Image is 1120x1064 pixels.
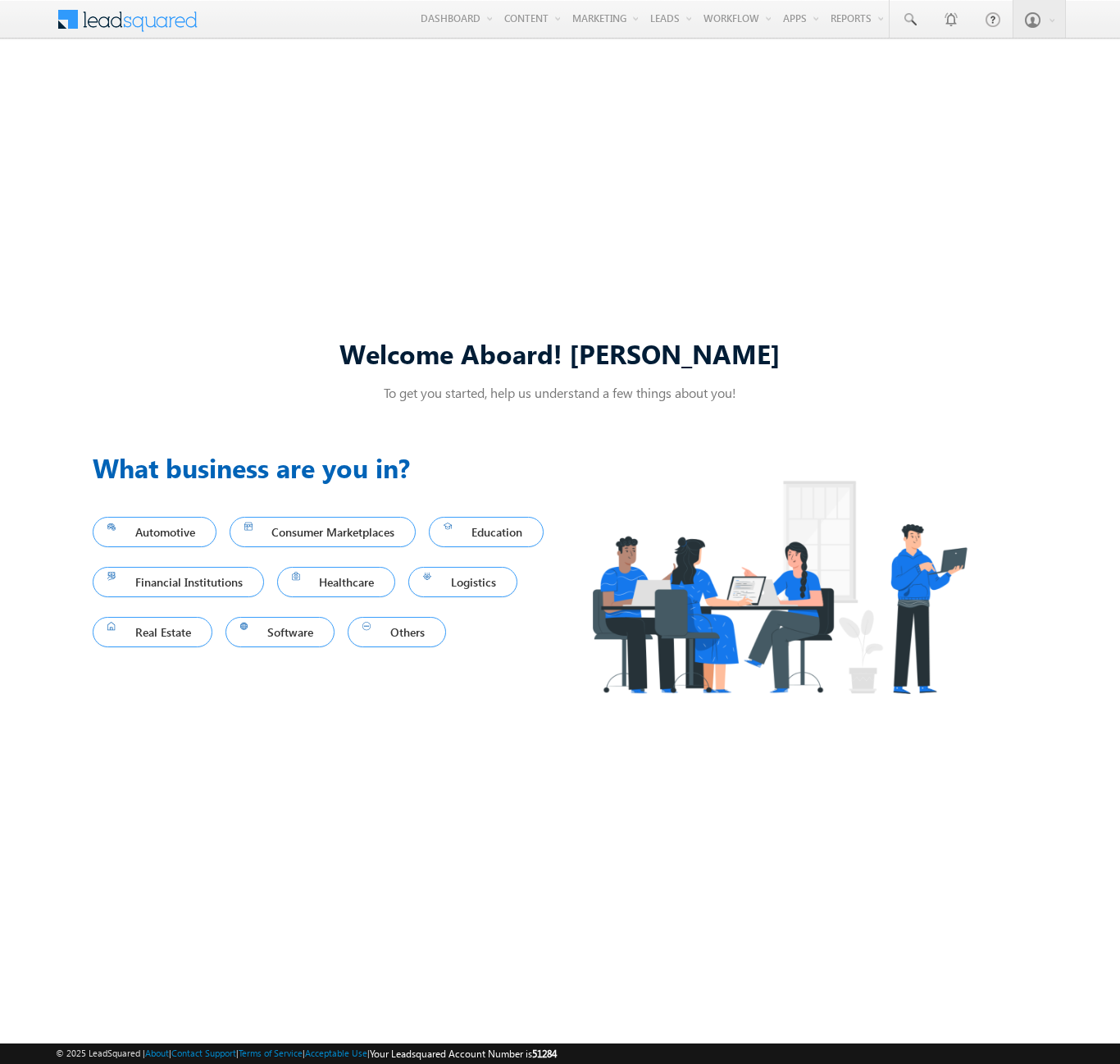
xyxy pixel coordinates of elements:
span: Real Estate [107,621,198,643]
span: Financial Institutions [107,571,249,593]
a: Contact Support [171,1048,236,1058]
div: Welcome Aboard! [PERSON_NAME] [93,336,1027,371]
a: About [145,1048,169,1058]
span: Consumer Marketplaces [244,521,402,543]
span: Logistics [423,571,503,593]
p: To get you started, help us understand a few things about you! [93,384,1027,401]
a: Terms of Service [239,1048,303,1058]
span: Education [444,521,529,543]
h3: What business are you in? [93,448,560,487]
span: Healthcare [292,571,381,593]
span: © 2025 LeadSquared | | | | | [56,1046,557,1062]
span: Software [240,621,321,643]
a: Acceptable Use [305,1048,367,1058]
span: Others [362,621,431,643]
span: Automotive [107,521,202,543]
img: Industry.png [560,448,998,726]
span: 51284 [532,1048,557,1060]
span: Your Leadsquared Account Number is [370,1048,557,1060]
